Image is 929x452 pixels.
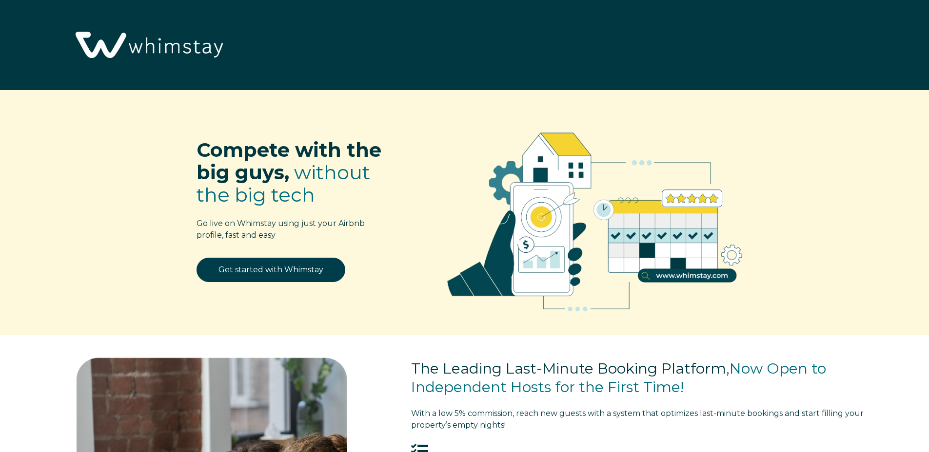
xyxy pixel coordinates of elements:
[68,5,228,87] img: Whimstay Logo-02 1
[197,160,370,207] span: without the big tech
[423,105,767,330] img: RBO Ilustrations-02
[411,409,864,430] span: tart filling your property’s empty nights!
[197,258,345,282] a: Get started with Whimstay
[411,409,805,418] span: With a low 5% commission, reach new guests with a system that optimizes last-minute bookings and s
[197,219,365,240] span: Go live on Whimstay using just your Airbnb profile, fast and easy
[411,359,826,396] span: Now Open to Independent Hosts for the First Time!
[197,138,381,184] span: Compete with the big guys,
[411,359,730,377] span: The Leading Last-Minute Booking Platform,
